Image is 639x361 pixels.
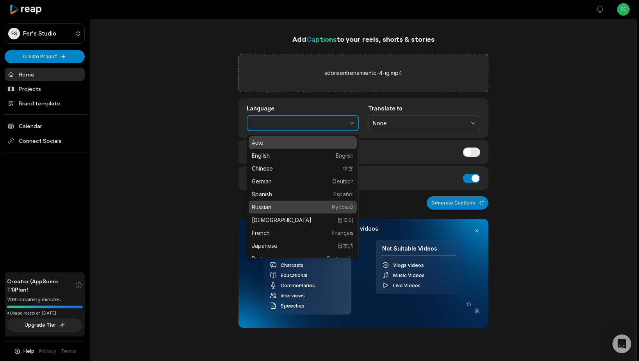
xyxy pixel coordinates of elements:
p: [DEMOGRAPHIC_DATA] [252,216,354,224]
span: Speeches [281,303,304,309]
span: Commentaries [281,283,315,288]
label: Language [247,105,359,112]
button: Get ChatGPT Summary (Ctrl+J) [610,338,625,353]
button: Create Project [5,50,85,63]
div: FS [8,28,20,39]
p: Auto [252,139,354,147]
span: Português [327,254,354,263]
span: Vlogs videos [393,262,424,268]
span: Deutsch [333,177,354,185]
span: Connect Socials [5,134,85,148]
div: 298 remaining minutes [7,296,82,304]
button: None [368,115,480,132]
a: Terms [61,348,76,355]
span: Creator (AppSumo T1) Plan! [7,277,75,293]
span: 한국어 [337,216,354,224]
span: Captions [306,35,336,43]
span: Français [332,229,354,237]
p: English [252,151,354,160]
p: Spanish [252,190,354,198]
p: Russian [252,203,354,211]
div: Open Intercom Messenger [612,334,631,353]
a: Brand template [5,97,85,110]
span: Live Videos [393,283,421,288]
label: Translate to [368,105,480,112]
span: Educational [281,272,307,278]
h3: Our AI performs best with TALKING videos: [263,225,463,232]
p: Chinese [252,164,354,172]
p: French [252,229,354,237]
span: 中文 [343,164,354,172]
button: Help [14,348,34,355]
button: Upgrade Tier [7,318,82,332]
span: Help [23,348,34,355]
a: Projects [5,82,85,95]
span: Chatcasts [281,262,304,268]
h4: Not Suitable Videos [382,245,457,256]
span: Русский [332,203,354,211]
div: *Usage resets on [DATE] [7,310,82,316]
p: Fer's Studio [23,30,56,37]
span: Español [333,190,354,198]
span: None [373,120,465,127]
p: Portuguese [252,254,354,263]
span: Music Videos [393,272,425,278]
a: Home [5,68,85,81]
span: English [336,151,354,160]
p: Japanese [252,242,354,250]
span: 日本語 [337,242,354,250]
p: German [252,177,354,185]
a: Privacy [39,348,56,355]
h1: Add to your reels, shorts & stories [239,34,488,44]
span: Interviews [281,293,305,299]
button: Generate Captions [427,196,488,210]
a: Calendar [5,119,85,132]
label: sobreentrenamiento-4-ig.mp4 [324,68,402,78]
